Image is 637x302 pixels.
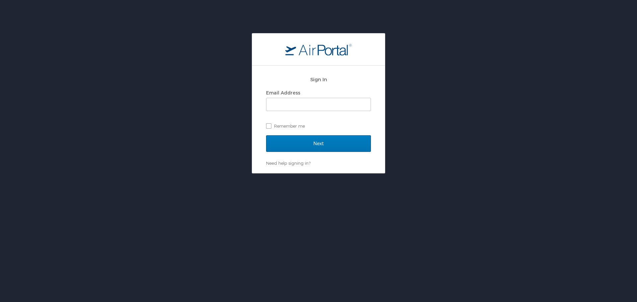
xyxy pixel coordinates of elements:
h2: Sign In [266,76,371,83]
a: Need help signing in? [266,160,311,166]
input: Next [266,135,371,152]
label: Remember me [266,121,371,131]
label: Email Address [266,90,300,95]
img: logo [285,43,352,55]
